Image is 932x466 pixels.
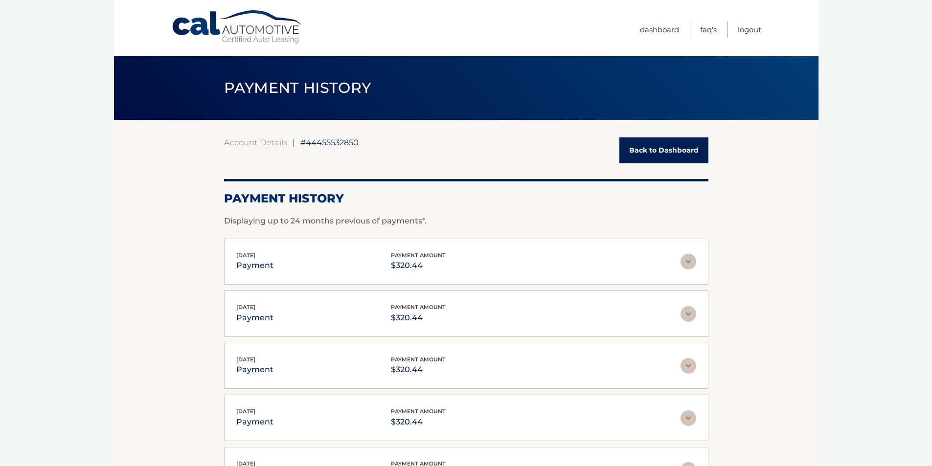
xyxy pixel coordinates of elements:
span: | [293,137,295,147]
p: $320.44 [391,363,446,377]
span: payment amount [391,408,446,415]
p: Displaying up to 24 months previous of payments*. [224,215,708,227]
span: payment amount [391,304,446,311]
p: $320.44 [391,311,446,325]
p: payment [236,363,273,377]
span: [DATE] [236,356,255,363]
img: accordion-rest.svg [681,306,696,322]
span: [DATE] [236,252,255,259]
p: payment [236,259,273,272]
span: payment amount [391,252,446,259]
a: Cal Automotive [171,10,303,44]
span: PAYMENT HISTORY [224,79,371,97]
p: payment [236,415,273,429]
a: Account Details [224,137,287,147]
a: Logout [738,22,761,38]
p: payment [236,311,273,325]
img: accordion-rest.svg [681,410,696,426]
p: $320.44 [391,259,446,272]
a: Back to Dashboard [619,137,708,163]
h2: Payment History [224,191,708,206]
img: accordion-rest.svg [681,358,696,374]
span: #44455532850 [300,137,359,147]
span: [DATE] [236,304,255,311]
a: Dashboard [640,22,679,38]
p: $320.44 [391,415,446,429]
span: [DATE] [236,408,255,415]
span: payment amount [391,356,446,363]
a: FAQ's [700,22,717,38]
img: accordion-rest.svg [681,254,696,269]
